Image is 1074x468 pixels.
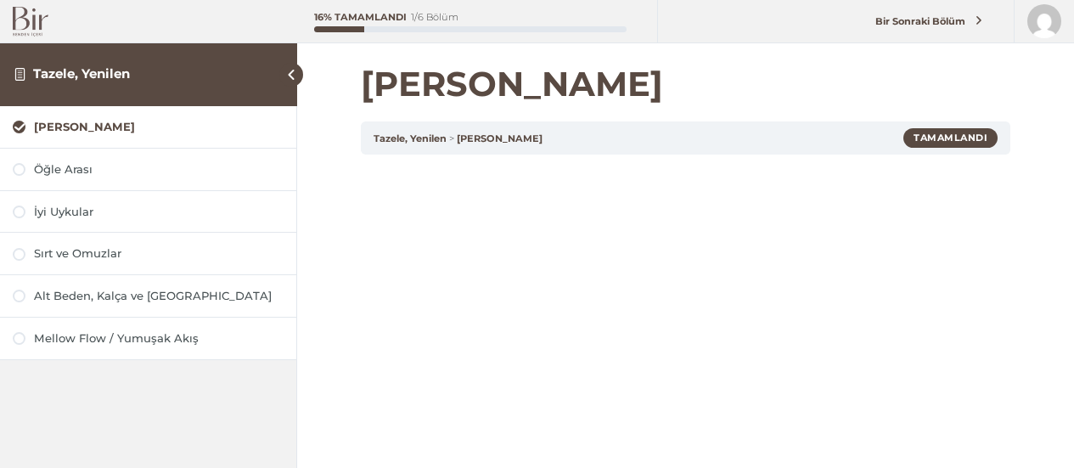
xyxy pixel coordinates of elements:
a: Sırt ve Omuzlar [13,245,284,262]
span: Bir Sonraki Bölüm [866,15,976,27]
a: Bir Sonraki Bölüm [840,6,1009,37]
a: Öğle Arası [13,161,284,178]
div: Sırt ve Omuzlar [34,245,284,262]
div: Mellow Flow / Yumuşak Akış [34,330,284,347]
a: Alt Beden, Kalça ve [GEOGRAPHIC_DATA] [13,288,284,304]
a: [PERSON_NAME] [457,133,543,144]
div: Öğle Arası [34,161,284,178]
a: [PERSON_NAME] [13,119,284,135]
div: 16% Tamamlandı [314,13,407,22]
h1: [PERSON_NAME] [361,64,1010,104]
div: Alt Beden, Kalça ve [GEOGRAPHIC_DATA] [34,288,284,304]
div: İyi Uykular [34,204,284,220]
a: Mellow Flow / Yumuşak Akış [13,330,284,347]
img: Bir Logo [13,7,48,37]
a: Tazele, Yenilen [374,133,447,144]
div: [PERSON_NAME] [34,119,284,135]
div: 1/6 Bölüm [411,13,458,22]
a: Tazele, Yenilen [33,65,130,82]
a: İyi Uykular [13,204,284,220]
div: Tamamlandı [903,128,998,147]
